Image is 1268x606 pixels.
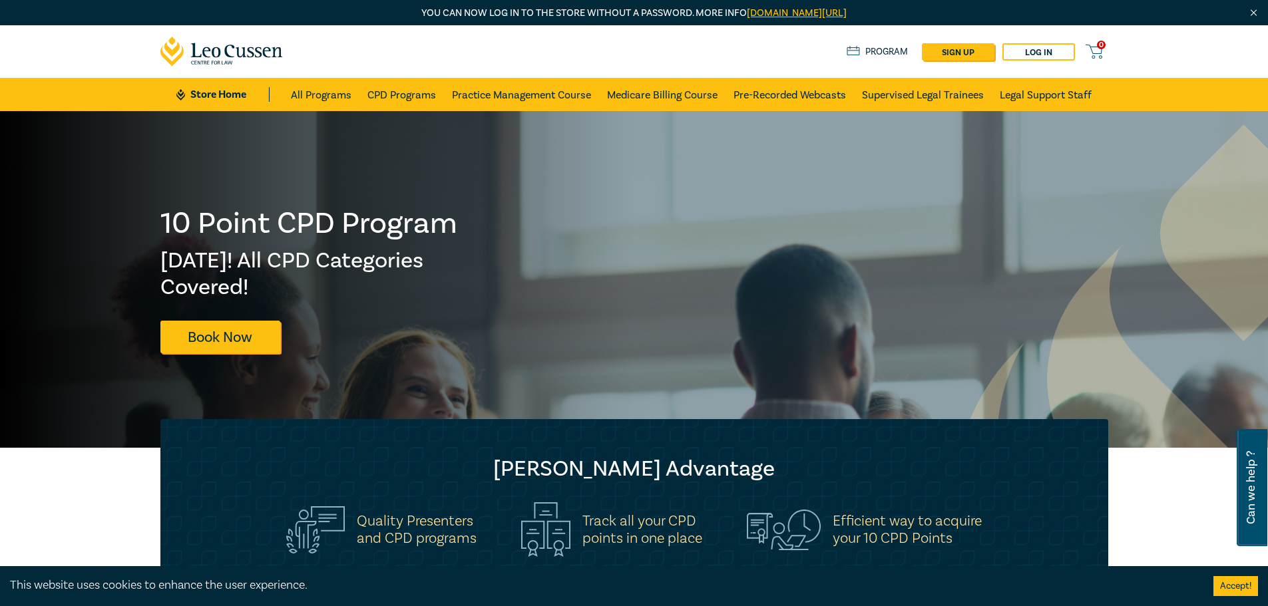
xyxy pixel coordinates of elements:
a: Legal Support Staff [1000,78,1092,111]
a: Pre-Recorded Webcasts [734,78,846,111]
a: Supervised Legal Trainees [862,78,984,111]
div: This website uses cookies to enhance the user experience. [10,577,1193,594]
img: Quality Presenters<br>and CPD programs [286,506,345,553]
button: Accept cookies [1213,576,1258,596]
a: Book Now [160,321,280,353]
span: Can we help ? [1245,437,1257,538]
h5: Quality Presenters and CPD programs [357,512,477,547]
p: You can now log in to the store without a password. More info [160,6,1108,21]
h2: [PERSON_NAME] Advantage [187,456,1082,482]
h5: Track all your CPD points in one place [582,512,702,547]
a: Log in [1002,43,1075,61]
a: CPD Programs [367,78,436,111]
h1: 10 Point CPD Program [160,206,459,241]
a: Program [847,45,909,59]
img: Efficient way to acquire<br>your 10 CPD Points [747,510,821,549]
h5: Efficient way to acquire your 10 CPD Points [833,512,982,547]
a: Store Home [176,87,269,102]
img: Close [1248,7,1259,19]
a: All Programs [291,78,351,111]
a: Practice Management Course [452,78,591,111]
a: Medicare Billing Course [607,78,718,111]
img: Track all your CPD<br>points in one place [521,502,570,557]
h2: [DATE]! All CPD Categories Covered! [160,247,459,301]
a: sign up [922,43,994,61]
a: [DOMAIN_NAME][URL] [747,7,847,19]
span: 0 [1097,41,1106,49]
